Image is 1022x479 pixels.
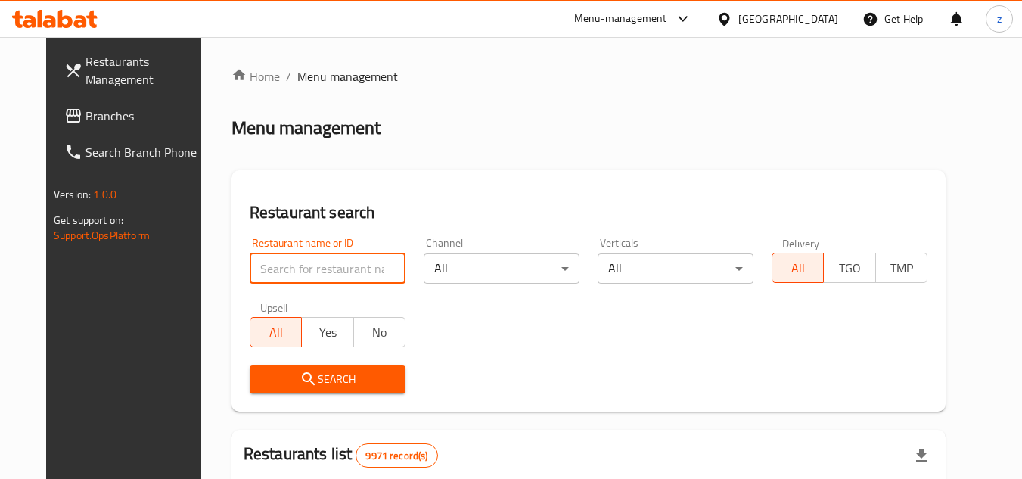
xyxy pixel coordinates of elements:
[250,201,927,224] h2: Restaurant search
[297,67,398,86] span: Menu management
[85,52,205,89] span: Restaurants Management
[830,257,869,279] span: TGO
[231,67,280,86] a: Home
[903,437,940,474] div: Export file
[356,449,436,463] span: 9971 record(s)
[250,365,405,393] button: Search
[244,443,438,468] h2: Restaurants list
[52,98,217,134] a: Branches
[356,443,437,468] div: Total records count
[598,253,753,284] div: All
[262,370,393,389] span: Search
[301,317,353,347] button: Yes
[85,107,205,125] span: Branches
[54,226,150,245] a: Support.OpsPlatform
[778,257,818,279] span: All
[772,253,824,283] button: All
[782,238,820,248] label: Delivery
[256,322,296,344] span: All
[360,322,399,344] span: No
[54,210,123,230] span: Get support on:
[286,67,291,86] li: /
[93,185,116,204] span: 1.0.0
[250,253,405,284] input: Search for restaurant name or ID..
[308,322,347,344] span: Yes
[260,302,288,313] label: Upsell
[997,11,1002,27] span: z
[52,43,217,98] a: Restaurants Management
[85,143,205,161] span: Search Branch Phone
[882,257,921,279] span: TMP
[738,11,838,27] div: [GEOGRAPHIC_DATA]
[823,253,875,283] button: TGO
[231,67,946,86] nav: breadcrumb
[52,134,217,170] a: Search Branch Phone
[875,253,927,283] button: TMP
[353,317,405,347] button: No
[574,10,667,28] div: Menu-management
[54,185,91,204] span: Version:
[231,116,381,140] h2: Menu management
[250,317,302,347] button: All
[424,253,579,284] div: All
